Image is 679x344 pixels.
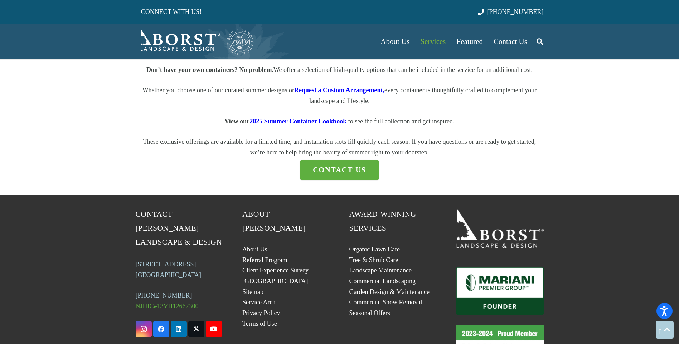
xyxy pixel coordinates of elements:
[136,261,202,279] a: [STREET_ADDRESS][GEOGRAPHIC_DATA]
[188,321,204,337] a: X
[242,277,308,285] a: [GEOGRAPHIC_DATA]
[146,66,273,73] strong: Don’t have your own containers? No problem.
[494,37,527,46] span: Contact Us
[451,24,488,59] a: Featured
[349,256,398,264] a: Tree & Shrub Care
[478,8,543,15] a: [PHONE_NUMBER]
[242,309,280,316] a: Privacy Policy
[136,303,199,310] span: NJHIC#13VH12667300
[456,267,544,315] a: Mariani_Badge_Full_Founder
[136,3,207,20] a: CONNECT WITH US!
[457,37,483,46] span: Featured
[349,277,416,285] a: Commercial Landscaping
[242,267,309,274] a: Client Experience Survey
[349,246,400,253] a: Organic Lawn Care
[294,87,384,94] strong: R ,
[349,299,422,306] a: Commercial Snow Removal
[136,116,544,127] p: to see the full collection and get inspired.
[299,87,383,94] a: equest a Custom Arrangement
[153,321,169,337] a: Facebook
[136,64,544,75] p: We offer a selection of high-quality options that can be included in the service for an additiona...
[136,321,152,337] a: Instagram
[349,309,390,316] a: Seasonal Offers
[136,85,544,106] p: Whether you choose one of our curated summer designs or every container is thoughtfully crafted t...
[656,321,674,339] a: Back to top
[242,210,306,232] span: About [PERSON_NAME]
[136,27,254,56] a: Borst-Logo
[136,292,192,299] a: [PHONE_NUMBER]
[242,320,277,327] a: Terms of Use
[349,267,412,274] a: Landscape Maintenance
[136,210,222,246] span: Contact [PERSON_NAME] Landscape & Design
[533,33,547,50] a: Search
[171,321,187,337] a: LinkedIn
[136,136,544,158] p: These exclusive offerings are available for a limited time, and installation slots fill quickly e...
[349,288,430,295] a: Garden Design & Maintenance
[300,160,379,180] a: Contact us
[206,321,222,337] a: YouTube
[380,37,409,46] span: About Us
[249,118,346,125] a: 2025 Summer Container Lookbook
[375,24,415,59] a: About Us
[242,288,263,295] a: Sitemap
[242,246,267,253] a: About Us
[415,24,451,59] a: Services
[487,8,544,15] span: [PHONE_NUMBER]
[224,118,346,125] strong: View our
[242,256,287,264] a: Referral Program
[349,210,416,232] span: Award-Winning Services
[456,207,544,247] a: 19BorstLandscape_Logo_W
[488,24,533,59] a: Contact Us
[420,37,446,46] span: Services
[242,299,275,306] a: Service Area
